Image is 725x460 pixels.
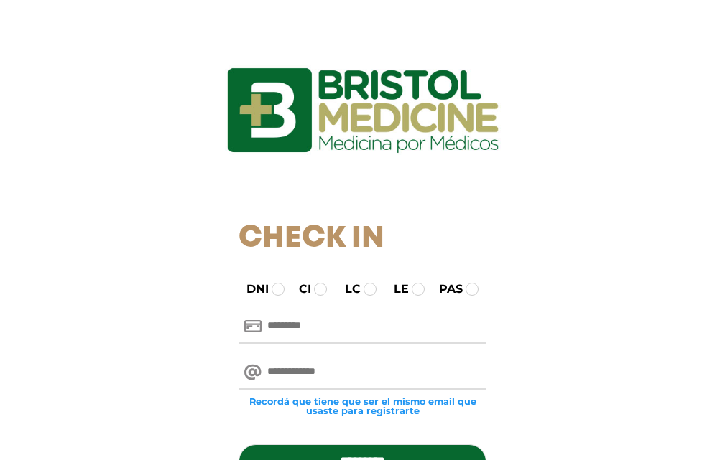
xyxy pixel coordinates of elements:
[332,281,361,298] label: LC
[169,17,557,204] img: logo_ingresarbristol.jpg
[381,281,409,298] label: LE
[234,281,269,298] label: DNI
[239,397,486,416] small: Recordá que tiene que ser el mismo email que usaste para registrarte
[426,281,463,298] label: PAS
[239,221,486,257] h1: Check In
[286,281,311,298] label: CI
